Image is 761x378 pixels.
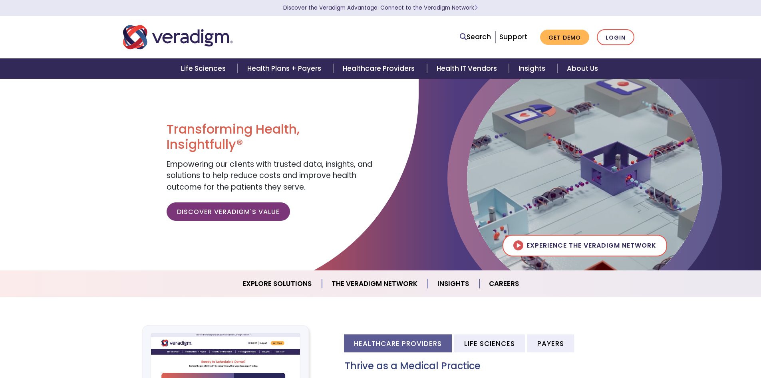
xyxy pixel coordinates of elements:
a: The Veradigm Network [322,274,428,294]
h3: Thrive as a Medical Practice [345,360,638,372]
span: Empowering our clients with trusted data, insights, and solutions to help reduce costs and improv... [167,159,372,192]
h1: Transforming Health, Insightfully® [167,122,374,152]
a: Insights [428,274,479,294]
li: Life Sciences [454,334,525,352]
a: Get Demo [540,30,589,45]
a: Health Plans + Payers [238,58,333,79]
a: Healthcare Providers [333,58,427,79]
a: Explore Solutions [233,274,322,294]
a: Discover Veradigm's Value [167,202,290,221]
img: Veradigm logo [123,24,233,50]
a: Login [597,29,634,46]
a: Careers [479,274,529,294]
a: Health IT Vendors [427,58,509,79]
a: About Us [557,58,608,79]
li: Payers [527,334,574,352]
a: Life Sciences [171,58,238,79]
a: Insights [509,58,557,79]
a: Support [499,32,527,42]
li: Healthcare Providers [344,334,452,352]
a: Search [460,32,491,42]
a: Discover the Veradigm Advantage: Connect to the Veradigm NetworkLearn More [283,4,478,12]
span: Learn More [474,4,478,12]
